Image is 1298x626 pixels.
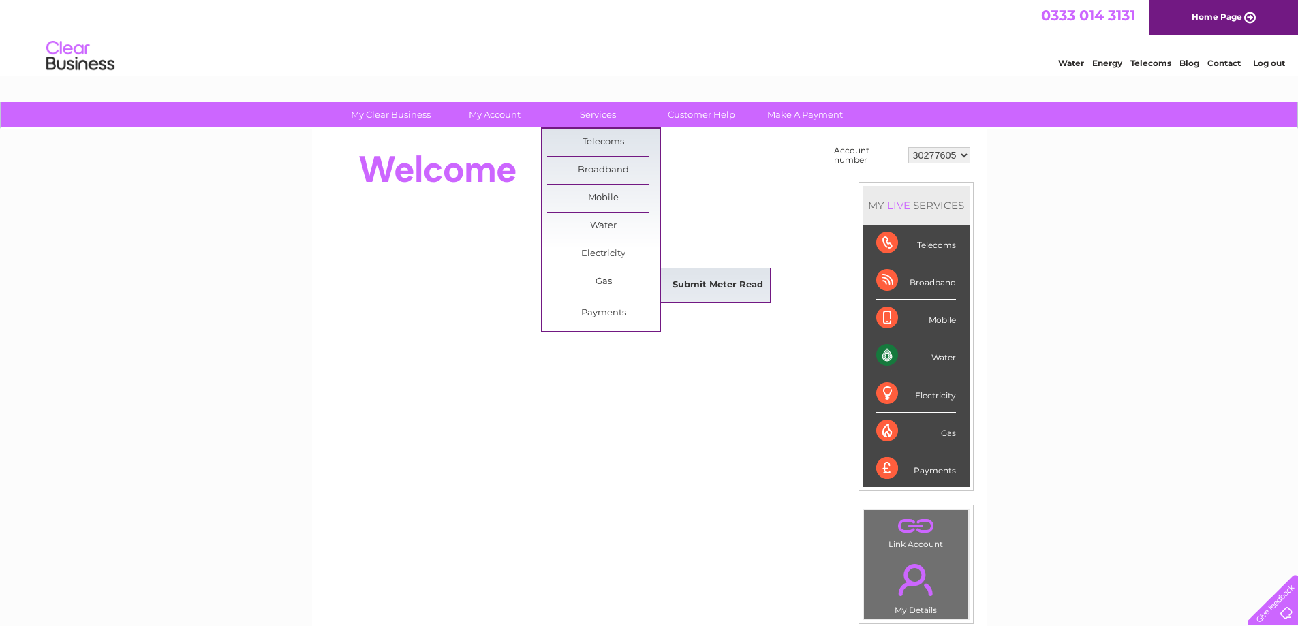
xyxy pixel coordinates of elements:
div: LIVE [884,199,913,212]
div: Clear Business is a trading name of Verastar Limited (registered in [GEOGRAPHIC_DATA] No. 3667643... [328,7,972,66]
div: Electricity [876,375,956,413]
div: Water [876,337,956,375]
a: Contact [1207,58,1241,68]
div: Telecoms [876,225,956,262]
td: My Details [863,552,969,619]
a: Services [542,102,654,127]
a: Blog [1179,58,1199,68]
a: Telecoms [1130,58,1171,68]
a: My Clear Business [335,102,447,127]
div: Payments [876,450,956,487]
a: My Account [438,102,551,127]
div: MY SERVICES [863,186,970,225]
a: Payments [547,300,660,327]
a: . [867,556,965,604]
div: Broadband [876,262,956,300]
a: Telecoms [547,129,660,156]
div: Gas [876,413,956,450]
div: Mobile [876,300,956,337]
a: Energy [1092,58,1122,68]
td: Link Account [863,510,969,552]
a: Submit Meter Read [662,272,774,299]
a: 0333 014 3131 [1041,7,1135,24]
a: Make A Payment [749,102,861,127]
a: . [867,514,965,537]
img: logo.png [46,35,115,77]
a: Customer Help [645,102,758,127]
a: Log out [1253,58,1285,68]
a: Mobile [547,185,660,212]
a: Gas [547,268,660,296]
a: Electricity [547,240,660,268]
a: Water [1058,58,1084,68]
a: Broadband [547,157,660,184]
a: Water [547,213,660,240]
td: Account number [831,142,905,168]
